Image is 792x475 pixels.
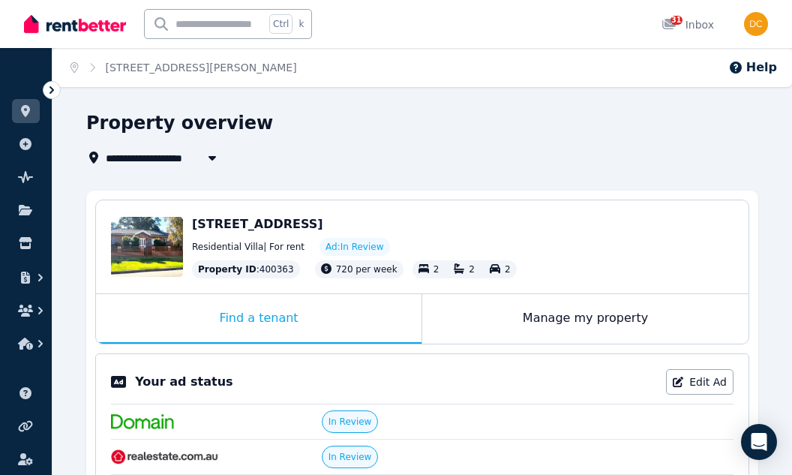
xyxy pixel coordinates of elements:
[728,59,777,77] button: Help
[86,111,273,135] h1: Property overview
[741,424,777,460] div: Open Intercom Messenger
[469,264,475,275] span: 2
[96,294,421,344] div: Find a tenant
[198,263,256,275] span: Property ID
[336,264,397,275] span: 720 per week
[661,17,714,32] div: Inbox
[106,62,297,74] a: [STREET_ADDRESS][PERSON_NAME]
[192,241,304,253] span: Residential Villa | For rent
[269,14,292,34] span: Ctrl
[744,12,768,36] img: Dora Chow
[298,18,304,30] span: k
[192,260,300,278] div: : 400363
[111,449,218,464] img: RealEstate.com.au
[505,264,511,275] span: 2
[135,373,232,391] p: Your ad status
[192,217,323,231] span: [STREET_ADDRESS]
[666,369,733,395] a: Edit Ad
[24,13,126,35] img: RentBetter
[111,414,174,429] img: Domain.com.au
[422,294,748,344] div: Manage my property
[670,16,682,25] span: 31
[325,241,383,253] span: Ad: In Review
[52,48,315,87] nav: Breadcrumb
[433,264,439,275] span: 2
[328,451,372,463] span: In Review
[328,416,372,428] span: In Review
